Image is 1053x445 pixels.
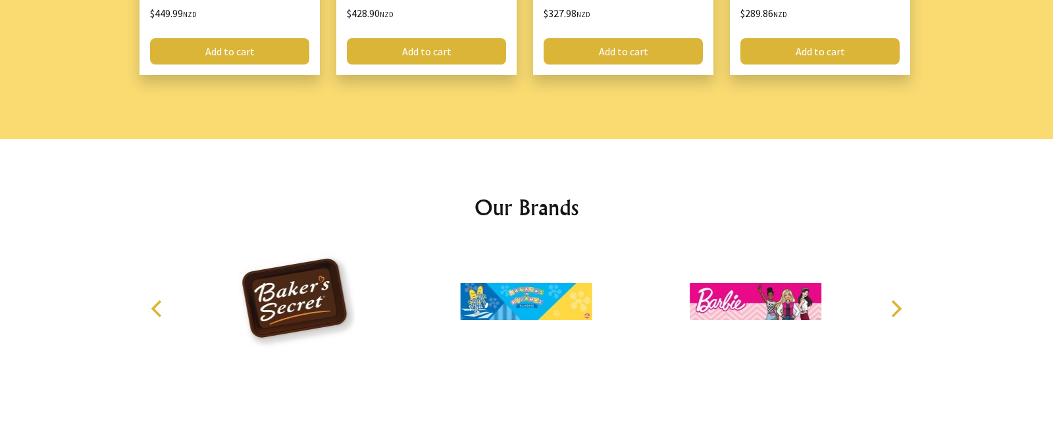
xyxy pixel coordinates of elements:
[347,38,506,65] a: Add to cart
[143,294,172,323] button: Previous
[740,38,900,65] a: Add to cart
[137,192,916,223] h2: Our Brands
[881,294,910,323] button: Next
[544,38,703,65] a: Add to cart
[150,38,309,65] a: Add to cart
[231,252,363,351] img: Baker's Secret
[461,252,592,351] img: Bananas in Pyjamas
[690,252,821,351] img: Barbie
